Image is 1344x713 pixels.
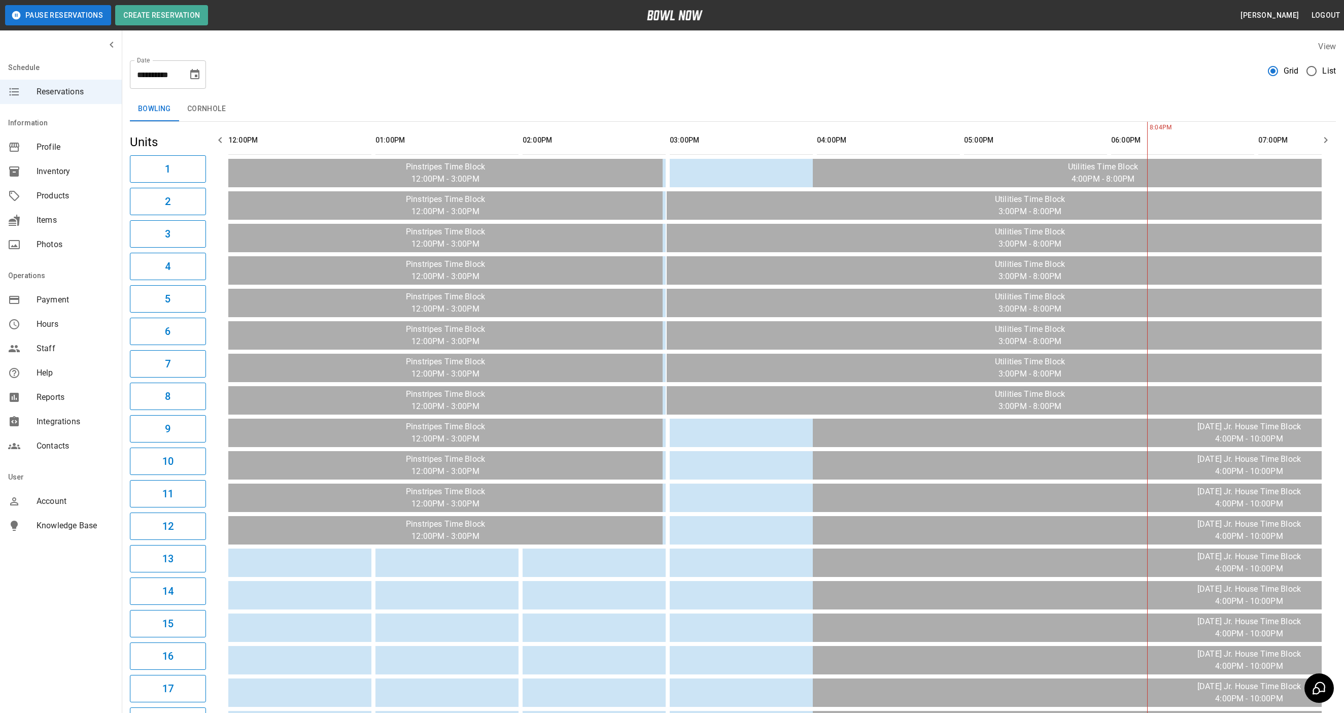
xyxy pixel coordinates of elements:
span: Contacts [37,440,114,452]
span: Reports [37,391,114,403]
button: 15 [130,610,206,637]
button: 3 [130,220,206,248]
button: 17 [130,675,206,702]
span: Items [37,214,114,226]
button: 2 [130,188,206,215]
button: 1 [130,155,206,183]
button: 13 [130,545,206,572]
h6: 2 [165,193,170,210]
button: Pause Reservations [5,5,111,25]
button: 10 [130,448,206,475]
h6: 14 [162,583,174,599]
span: Reservations [37,86,114,98]
span: Payment [37,294,114,306]
span: List [1322,65,1336,77]
h6: 16 [162,648,174,664]
button: Cornhole [179,97,234,121]
h6: 12 [162,518,174,534]
h5: Units [130,134,206,150]
label: View [1318,42,1336,51]
button: 12 [130,513,206,540]
span: Photos [37,239,114,251]
button: Create Reservation [115,5,208,25]
h6: 10 [162,453,174,469]
h6: 9 [165,421,170,437]
h6: 13 [162,551,174,567]
button: 7 [130,350,206,378]
h6: 11 [162,486,174,502]
h6: 5 [165,291,170,307]
h6: 3 [165,226,170,242]
button: Logout [1307,6,1344,25]
button: 6 [130,318,206,345]
h6: 6 [165,323,170,339]
th: 03:00PM [670,126,813,155]
th: 12:00PM [228,126,371,155]
span: Knowledge Base [37,520,114,532]
span: Grid [1284,65,1299,77]
span: Inventory [37,165,114,178]
span: Hours [37,318,114,330]
th: 01:00PM [375,126,519,155]
button: 9 [130,415,206,443]
th: 02:00PM [523,126,666,155]
img: logo [647,10,703,20]
h6: 1 [165,161,170,177]
span: Help [37,367,114,379]
div: inventory tabs [130,97,1336,121]
h6: 17 [162,681,174,697]
button: 8 [130,383,206,410]
span: Products [37,190,114,202]
h6: 7 [165,356,170,372]
h6: 8 [165,388,170,404]
h6: 4 [165,258,170,275]
span: Account [37,495,114,507]
button: Bowling [130,97,179,121]
button: [PERSON_NAME] [1236,6,1303,25]
span: Staff [37,343,114,355]
button: 11 [130,480,206,507]
span: 8:04PM [1147,123,1150,133]
h6: 15 [162,616,174,632]
button: 14 [130,578,206,605]
button: Choose date, selected date is Sep 30, 2025 [185,64,205,85]
span: Profile [37,141,114,153]
button: 4 [130,253,206,280]
button: 16 [130,642,206,670]
span: Integrations [37,416,114,428]
button: 5 [130,285,206,313]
